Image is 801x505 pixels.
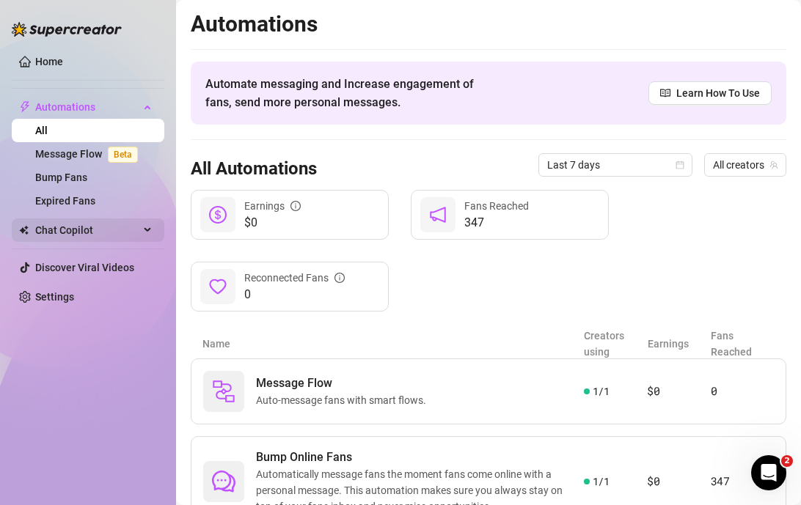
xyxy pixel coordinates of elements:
[648,81,772,105] a: Learn How To Use
[713,154,778,176] span: All creators
[676,161,684,169] span: calendar
[593,383,610,399] span: 1 / 1
[290,201,301,211] span: info-circle
[209,206,227,224] span: dollar
[676,85,760,101] span: Learn How To Use
[547,154,684,176] span: Last 7 days
[769,161,778,169] span: team
[781,455,793,467] span: 2
[256,375,432,392] span: Message Flow
[191,10,786,38] h2: Automations
[35,56,63,67] a: Home
[648,336,712,352] article: Earnings
[12,22,122,37] img: logo-BBDzfeDw.svg
[191,158,317,181] h3: All Automations
[256,449,584,466] span: Bump Online Fans
[212,380,235,403] img: svg%3e
[35,172,87,183] a: Bump Fans
[334,273,345,283] span: info-circle
[647,383,710,400] article: $0
[108,147,138,163] span: Beta
[464,214,529,232] span: 347
[35,291,74,303] a: Settings
[244,214,301,232] span: $0
[35,218,139,242] span: Chat Copilot
[660,88,670,98] span: read
[244,270,345,286] div: Reconnected Fans
[464,200,529,212] span: Fans Reached
[593,473,610,490] span: 1 / 1
[209,278,227,295] span: heart
[244,198,301,214] div: Earnings
[256,392,432,408] span: Auto-message fans with smart flows.
[212,470,235,493] span: comment
[751,455,786,490] iframe: Intercom live chat
[244,286,345,303] span: 0
[19,101,31,113] span: thunderbolt
[19,225,29,235] img: Chat Copilot
[35,95,139,119] span: Automations
[35,195,95,207] a: Expired Fans
[584,328,648,360] article: Creators using
[647,473,710,490] article: $0
[205,75,488,111] span: Automate messaging and Increase engagement of fans, send more personal messages.
[711,473,774,490] article: 347
[711,328,775,360] article: Fans Reached
[711,383,774,400] article: 0
[429,206,447,224] span: notification
[202,336,584,352] article: Name
[35,125,48,136] a: All
[35,262,134,273] a: Discover Viral Videos
[35,148,144,160] a: Message FlowBeta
